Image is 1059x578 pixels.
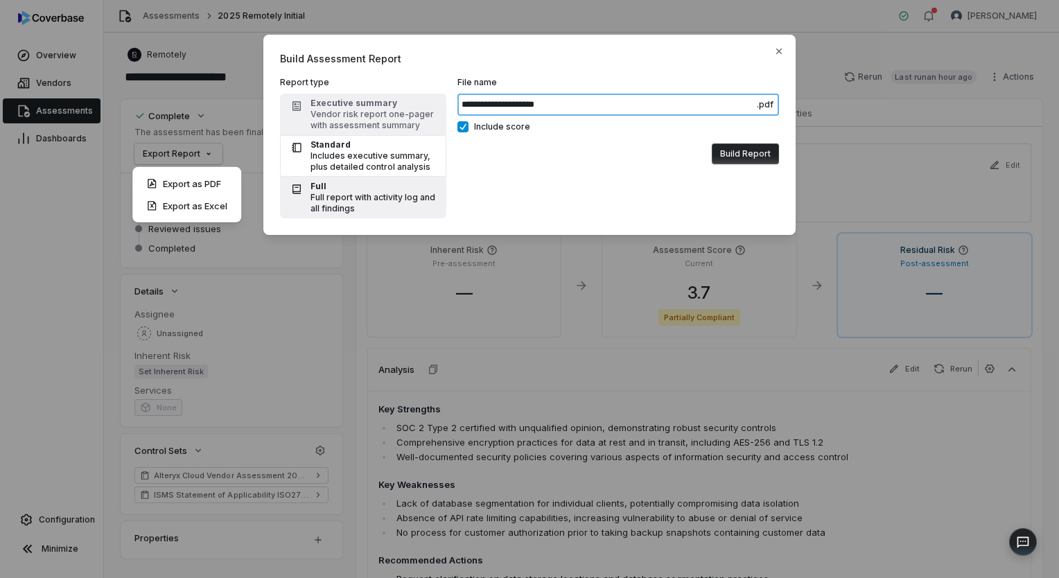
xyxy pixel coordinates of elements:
div: Full [310,181,438,192]
div: Vendor risk report one-pager with assessment summary [310,109,438,131]
div: Standard [310,139,438,150]
label: Report type [280,77,446,88]
span: Build Assessment Report [280,51,779,66]
input: File name.pdf [457,94,779,116]
button: Include score [457,121,469,132]
div: Includes executive summary, plus detailed control analysis [310,150,438,173]
div: Full report with activity log and all findings [310,192,438,214]
span: Include score [474,121,530,132]
button: Build Report [712,143,779,164]
label: File name [457,77,779,116]
span: .pdf [757,99,773,110]
div: Executive summary [310,98,438,109]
